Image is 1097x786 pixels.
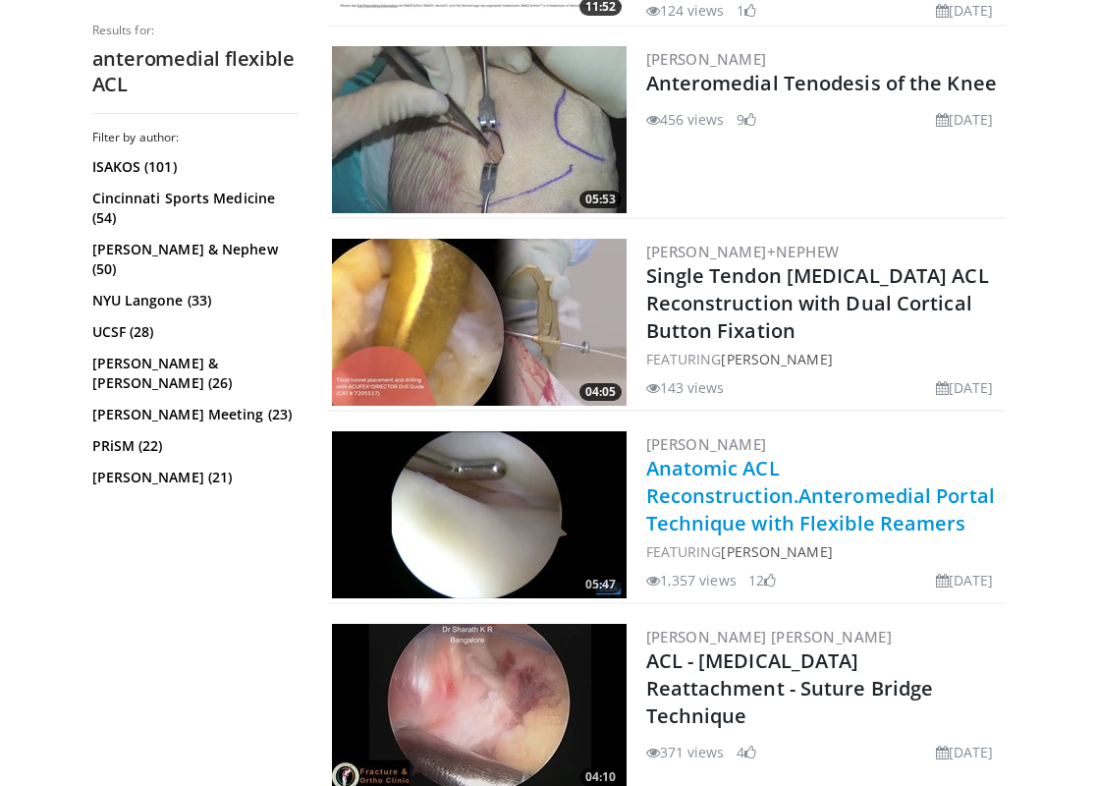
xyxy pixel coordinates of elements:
div: FEATURING [646,541,1002,562]
img: 1993ad8f-dcfc-4829-b24a-97bd795593b1.300x170_q85_crop-smart_upscale.jpg [332,46,627,213]
li: 143 views [646,377,725,398]
a: [PERSON_NAME] & Nephew (50) [92,240,294,279]
h2: anteromedial flexible ACL [92,46,299,97]
a: Cincinnati Sports Medicine (54) [92,189,294,228]
li: [DATE] [936,742,994,762]
div: FEATURING [646,349,1002,369]
li: 371 views [646,742,725,762]
img: 4ed5a41e-536d-49b9-94f4-956904659daa.300x170_q85_crop-smart_upscale.jpg [332,431,627,598]
a: 05:53 [332,46,627,213]
a: [PERSON_NAME] [PERSON_NAME] [646,627,893,646]
li: 1,357 views [646,570,737,590]
span: 04:10 [579,768,622,786]
a: [PERSON_NAME]+Nephew [646,242,840,261]
li: [DATE] [936,109,994,130]
a: NYU Langone (33) [92,291,294,310]
li: [DATE] [936,570,994,590]
a: 04:05 [332,239,627,406]
h3: Filter by author: [92,130,299,145]
a: [PERSON_NAME] Meeting (23) [92,405,294,424]
li: [DATE] [936,377,994,398]
a: ISAKOS (101) [92,157,294,177]
span: 05:53 [579,191,622,208]
a: Anteromedial Tenodesis of the Knee [646,70,997,96]
li: 9 [737,109,756,130]
a: ACL - [MEDICAL_DATA] Reattachment - Suture Bridge Technique [646,647,934,729]
li: 4 [737,742,756,762]
li: 456 views [646,109,725,130]
p: Results for: [92,23,299,38]
img: 47fc3831-2644-4472-a478-590317fb5c48.300x170_q85_crop-smart_upscale.jpg [332,239,627,406]
a: [PERSON_NAME] [721,350,832,368]
a: [PERSON_NAME] [646,49,767,69]
a: [PERSON_NAME] [721,542,832,561]
a: PRiSM (22) [92,436,294,456]
a: Anatomic ACL Reconstruction.Anteromedial Portal Technique with Flexible Reamers [646,455,995,536]
a: 05:47 [332,431,627,598]
a: [PERSON_NAME] [646,434,767,454]
span: 05:47 [579,576,622,593]
a: [PERSON_NAME] & [PERSON_NAME] (26) [92,354,294,393]
a: Single Tendon [MEDICAL_DATA] ACL Reconstruction with Dual Cortical Button Fixation [646,262,989,344]
li: 12 [748,570,776,590]
a: [PERSON_NAME] (21) [92,468,294,487]
span: 04:05 [579,383,622,401]
a: UCSF (28) [92,322,294,342]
